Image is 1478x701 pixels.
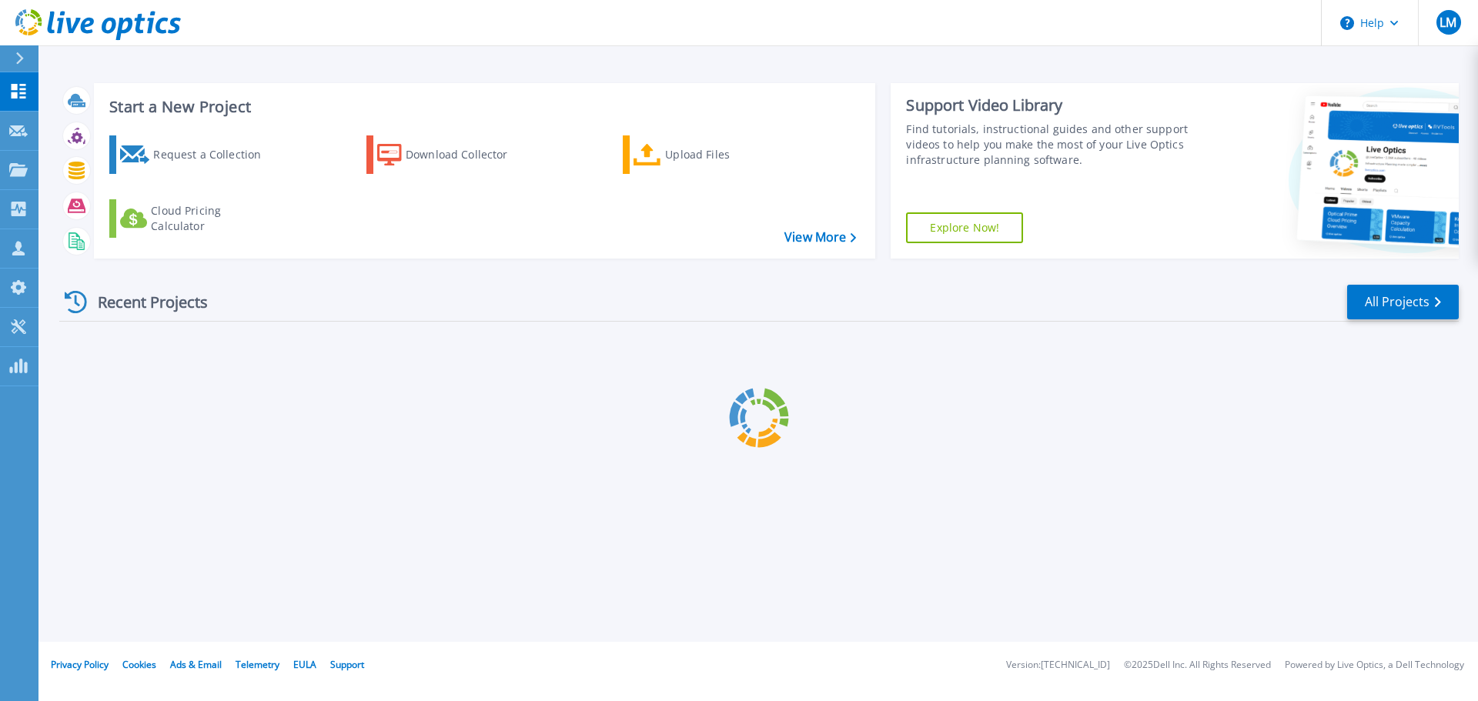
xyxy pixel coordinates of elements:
a: Support [330,658,364,671]
a: Cookies [122,658,156,671]
li: Powered by Live Optics, a Dell Technology [1285,660,1464,670]
a: Download Collector [366,135,538,174]
div: Cloud Pricing Calculator [151,203,274,234]
a: View More [784,230,856,245]
div: Recent Projects [59,283,229,321]
a: Ads & Email [170,658,222,671]
a: Request a Collection [109,135,281,174]
div: Support Video Library [906,95,1195,115]
div: Download Collector [406,139,529,170]
a: EULA [293,658,316,671]
a: Upload Files [623,135,794,174]
a: Explore Now! [906,212,1023,243]
div: Upload Files [665,139,788,170]
li: Version: [TECHNICAL_ID] [1006,660,1110,670]
a: Privacy Policy [51,658,109,671]
li: © 2025 Dell Inc. All Rights Reserved [1124,660,1271,670]
div: Find tutorials, instructional guides and other support videos to help you make the most of your L... [906,122,1195,168]
a: All Projects [1347,285,1459,319]
a: Cloud Pricing Calculator [109,199,281,238]
h3: Start a New Project [109,98,856,115]
span: LM [1440,16,1456,28]
a: Telemetry [236,658,279,671]
div: Request a Collection [153,139,276,170]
